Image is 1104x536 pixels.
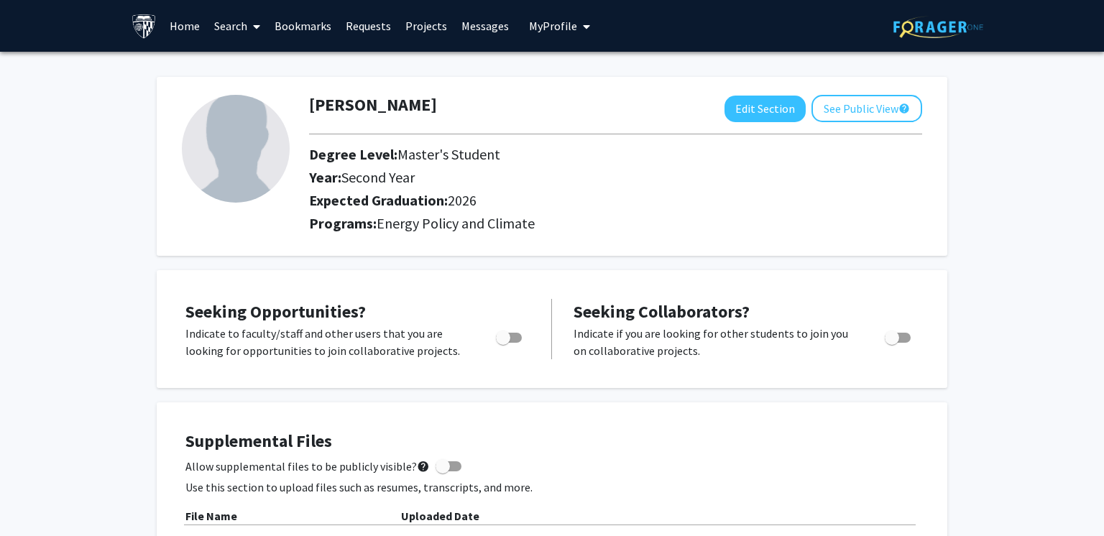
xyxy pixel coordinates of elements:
a: Projects [398,1,454,51]
b: File Name [185,509,237,523]
span: Second Year [341,168,415,186]
a: Bookmarks [267,1,339,51]
mat-icon: help [898,100,910,117]
h4: Supplemental Files [185,431,919,452]
iframe: Chat [11,471,61,525]
p: Use this section to upload files such as resumes, transcripts, and more. [185,479,919,496]
a: Search [207,1,267,51]
a: Requests [339,1,398,51]
span: Allow supplemental files to be publicly visible? [185,458,430,475]
img: ForagerOne Logo [893,16,983,38]
span: My Profile [529,19,577,33]
b: Uploaded Date [401,509,479,523]
h2: Programs: [309,215,922,232]
div: Toggle [490,325,530,346]
h1: [PERSON_NAME] [309,95,437,116]
span: Master's Student [397,145,500,163]
span: Seeking Opportunities? [185,300,366,323]
a: Messages [454,1,516,51]
p: Indicate if you are looking for other students to join you on collaborative projects. [574,325,857,359]
h2: Degree Level: [309,146,816,163]
p: Indicate to faculty/staff and other users that you are looking for opportunities to join collabor... [185,325,469,359]
button: See Public View [811,95,922,122]
span: Seeking Collaborators? [574,300,750,323]
img: Profile Picture [182,95,290,203]
mat-icon: help [417,458,430,475]
button: Edit Section [724,96,806,122]
span: 2026 [448,191,477,209]
img: Johns Hopkins University Logo [132,14,157,39]
h2: Expected Graduation: [309,192,816,209]
div: Toggle [879,325,919,346]
span: Energy Policy and Climate [377,214,535,232]
a: Home [162,1,207,51]
h2: Year: [309,169,816,186]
